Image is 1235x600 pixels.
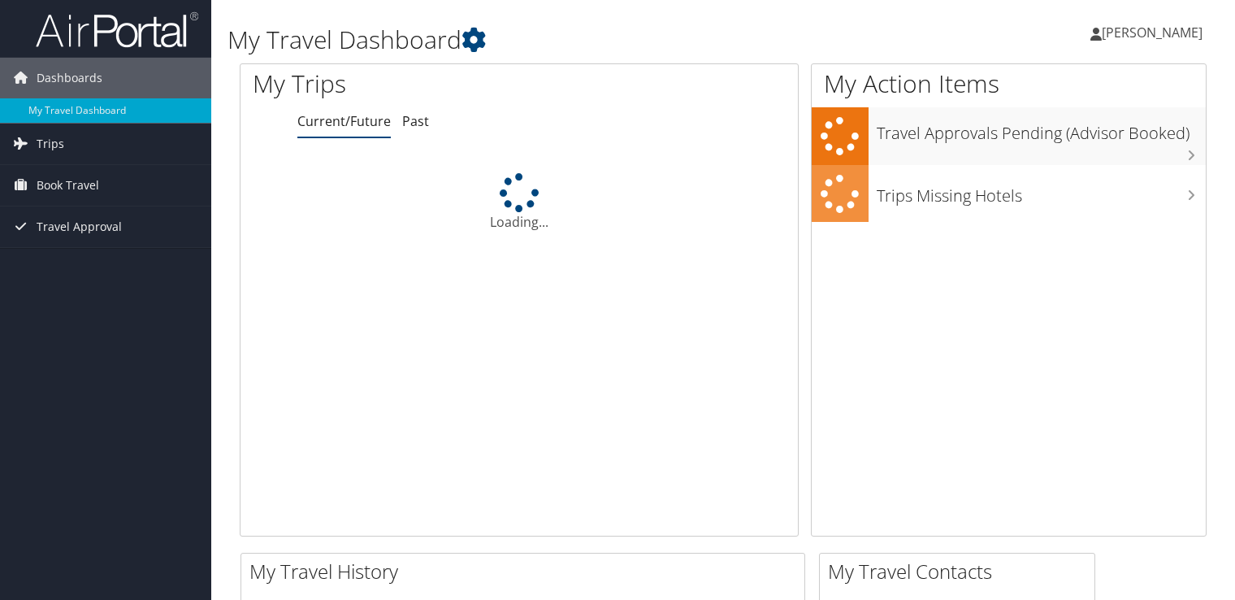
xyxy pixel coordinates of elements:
h3: Trips Missing Hotels [877,176,1206,207]
span: Book Travel [37,165,99,206]
a: Current/Future [297,112,391,130]
h3: Travel Approvals Pending (Advisor Booked) [877,114,1206,145]
div: Loading... [240,173,798,232]
a: Trips Missing Hotels [812,165,1206,223]
a: [PERSON_NAME] [1090,8,1219,57]
span: Travel Approval [37,207,122,247]
h1: My Trips [253,67,553,101]
span: Dashboards [37,58,102,98]
span: Trips [37,124,64,164]
h2: My Travel History [249,558,804,585]
h1: My Travel Dashboard [227,23,888,57]
span: [PERSON_NAME] [1102,24,1202,41]
h1: My Action Items [812,67,1206,101]
a: Travel Approvals Pending (Advisor Booked) [812,107,1206,165]
img: airportal-logo.png [36,11,198,49]
h2: My Travel Contacts [828,558,1094,585]
a: Past [402,112,429,130]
